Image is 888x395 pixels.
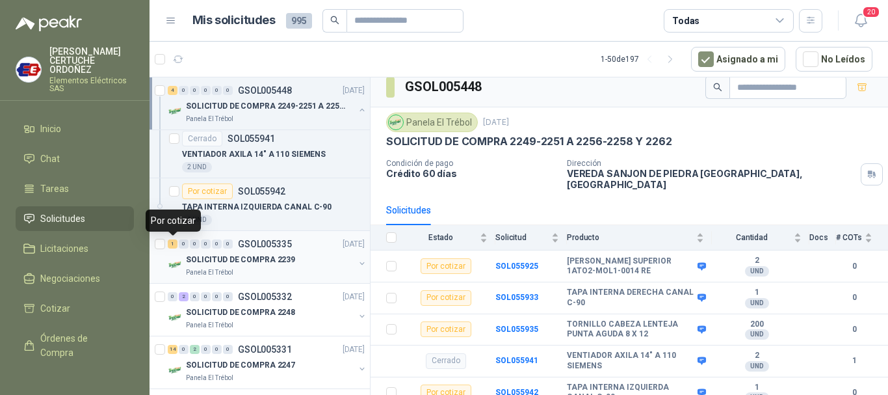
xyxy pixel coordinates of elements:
[745,329,769,340] div: UND
[386,159,556,168] p: Condición de pago
[179,292,189,301] div: 2
[849,9,872,33] button: 20
[179,239,189,249] div: 0
[343,344,365,356] p: [DATE]
[405,77,484,97] h3: GSOL005448
[836,260,872,273] b: 0
[836,323,872,336] b: 0
[40,241,88,256] span: Licitaciones
[49,47,134,74] p: [PERSON_NAME] CERTUCHE ORDOÑEZ
[40,301,70,316] span: Cotizar
[168,289,367,331] a: 0 2 0 0 0 0 GSOL005332[DATE] Company LogoSOLICITUD DE COMPRA 2248Panela El Trébol
[40,152,60,166] span: Chat
[836,225,888,251] th: # COTs
[201,239,211,249] div: 0
[343,238,365,251] p: [DATE]
[223,86,233,95] div: 0
[601,49,681,70] div: 1 - 50 de 197
[238,86,292,95] p: GSOL005448
[745,298,769,308] div: UND
[186,254,295,266] p: SOLICITUD DE COMPRA 2239
[389,115,403,129] img: Company Logo
[223,239,233,249] div: 0
[712,233,791,242] span: Cantidad
[712,256,802,266] b: 2
[713,83,722,92] span: search
[212,239,222,249] div: 0
[182,162,212,172] div: 2 UND
[495,325,538,334] a: SOL055935
[712,225,809,251] th: Cantidad
[483,116,509,129] p: [DATE]
[179,86,189,95] div: 0
[343,85,365,97] p: [DATE]
[150,126,370,178] a: CerradoSOL055941VENTIADOR AXILA 14" A 110 SIEMENS2 UND
[426,353,466,369] div: Cerrado
[567,168,855,190] p: VEREDA SANJON DE PIEDRA [GEOGRAPHIC_DATA] , [GEOGRAPHIC_DATA]
[567,233,694,242] span: Producto
[495,225,567,251] th: Solicitud
[168,292,177,301] div: 0
[495,356,538,365] b: SOL055941
[16,176,134,201] a: Tareas
[836,292,872,304] b: 0
[404,233,477,242] span: Estado
[168,236,367,278] a: 1 0 0 0 0 0 GSOL005335[DATE] Company LogoSOLICITUD DE COMPRA 2239Panela El Trébol
[186,114,233,124] p: Panela El Trébol
[190,239,200,249] div: 0
[386,203,431,217] div: Solicitudes
[16,266,134,291] a: Negociaciones
[421,290,471,306] div: Por cotizar
[168,257,183,273] img: Company Logo
[40,122,61,136] span: Inicio
[182,201,332,213] p: TAPA INTERNA IZQUIERDA CANAL C-90
[201,345,211,354] div: 0
[286,13,312,29] span: 995
[150,178,370,231] a: Por cotizarSOL055942TAPA INTERNA IZQUIERDA CANAL C-901 UND
[495,293,538,302] a: SOL055933
[190,345,200,354] div: 2
[745,266,769,277] div: UND
[190,292,200,301] div: 0
[186,359,295,372] p: SOLICITUD DE COMPRA 2247
[238,239,292,249] p: GSOL005335
[495,233,549,242] span: Solicitud
[146,210,201,232] div: Por cotizar
[672,14,699,28] div: Todas
[16,57,41,82] img: Company Logo
[40,271,100,286] span: Negociaciones
[16,206,134,231] a: Solicitudes
[862,6,880,18] span: 20
[168,83,367,124] a: 4 0 0 0 0 0 GSOL005448[DATE] Company LogoSOLICITUD DE COMPRA 2249-2251 A 2256-2258 Y 2262Panela E...
[567,159,855,168] p: Dirección
[712,288,802,298] b: 1
[238,345,292,354] p: GSOL005331
[421,258,471,274] div: Por cotizar
[745,361,769,372] div: UND
[168,342,367,383] a: 14 0 2 0 0 0 GSOL005331[DATE] Company LogoSOLICITUD DE COMPRA 2247Panela El Trébol
[168,310,183,325] img: Company Logo
[16,326,134,365] a: Órdenes de Compra
[16,236,134,261] a: Licitaciones
[40,211,85,226] span: Solicitudes
[168,362,183,378] img: Company Logo
[238,187,285,196] p: SOL055942
[186,320,233,331] p: Panela El Trébol
[182,148,326,161] p: VENTIADOR AXILA 14" A 110 SIEMENS
[238,292,292,301] p: GSOL005332
[567,256,694,277] b: [PERSON_NAME] SUPERIOR 1ATO2-MOL1-0014 RE
[567,225,712,251] th: Producto
[182,131,222,146] div: Cerrado
[836,355,872,367] b: 1
[16,146,134,171] a: Chat
[186,267,233,278] p: Panela El Trébol
[386,168,556,179] p: Crédito 60 días
[201,292,211,301] div: 0
[495,262,538,271] a: SOL055925
[186,306,295,319] p: SOLICITUD DE COMPRA 2248
[421,321,471,337] div: Por cotizar
[186,100,348,113] p: SOLICITUD DE COMPRA 2249-2251 A 2256-2258 Y 2262
[40,182,69,196] span: Tareas
[223,292,233,301] div: 0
